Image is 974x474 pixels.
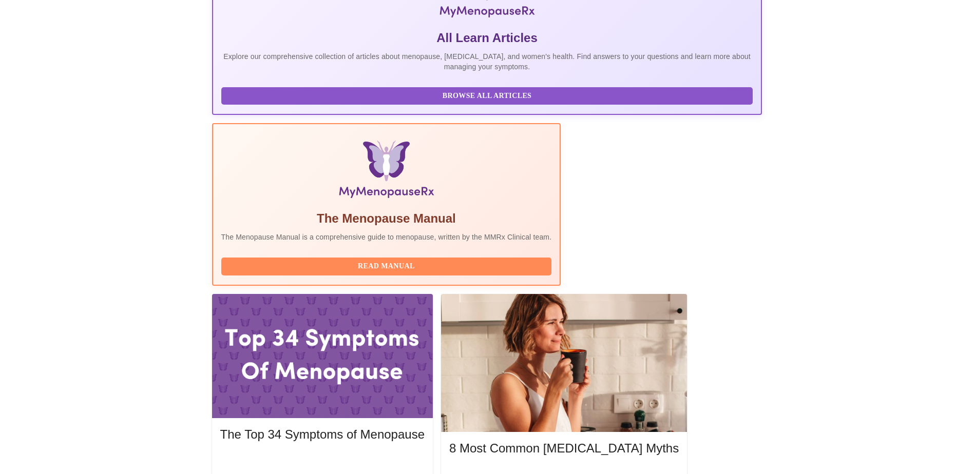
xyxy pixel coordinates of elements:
a: Read Manual [221,261,555,270]
button: Read Manual [221,258,552,275]
p: Explore our comprehensive collection of articles about menopause, [MEDICAL_DATA], and women's hea... [221,51,753,72]
span: Browse All Articles [232,90,743,103]
h5: 8 Most Common [MEDICAL_DATA] Myths [449,440,679,457]
button: Read More [220,452,425,470]
a: Browse All Articles [221,91,756,100]
a: Read More [220,456,427,464]
span: Read Manual [232,260,542,273]
h5: All Learn Articles [221,30,753,46]
h5: The Top 34 Symptoms of Menopause [220,426,425,443]
p: The Menopause Manual is a comprehensive guide to menopause, written by the MMRx Clinical team. [221,232,552,242]
span: Read More [231,455,414,467]
img: Menopause Manual [274,141,499,202]
button: Browse All Articles [221,87,753,105]
h5: The Menopause Manual [221,210,552,227]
